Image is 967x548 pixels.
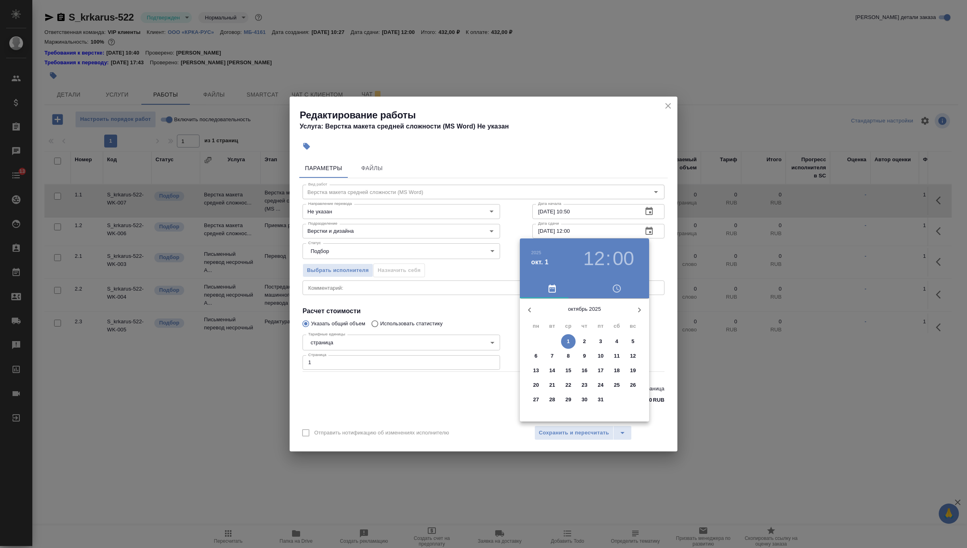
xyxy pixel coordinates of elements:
[582,367,588,375] p: 16
[561,322,576,330] span: ср
[610,363,624,378] button: 18
[626,349,640,363] button: 12
[561,363,576,378] button: 15
[593,363,608,378] button: 17
[583,352,586,360] p: 9
[577,349,592,363] button: 9
[577,392,592,407] button: 30
[598,367,604,375] p: 17
[605,247,611,270] h3: :
[545,363,559,378] button: 14
[531,250,541,255] button: 2025
[630,381,636,389] p: 26
[613,247,634,270] button: 00
[599,337,602,346] p: 3
[630,352,636,360] p: 12
[561,392,576,407] button: 29
[567,352,570,360] p: 8
[583,247,605,270] button: 12
[565,396,572,404] p: 29
[577,322,592,330] span: чт
[610,334,624,349] button: 4
[545,322,559,330] span: вт
[614,381,620,389] p: 25
[529,378,543,392] button: 20
[614,367,620,375] p: 18
[598,352,604,360] p: 10
[598,396,604,404] p: 31
[534,352,537,360] p: 6
[610,322,624,330] span: сб
[533,367,539,375] p: 13
[531,257,549,267] button: окт. 1
[529,363,543,378] button: 13
[614,352,620,360] p: 11
[582,381,588,389] p: 23
[631,337,634,346] p: 5
[551,352,553,360] p: 7
[565,367,572,375] p: 15
[549,367,555,375] p: 14
[593,349,608,363] button: 10
[593,392,608,407] button: 31
[567,337,570,346] p: 1
[626,322,640,330] span: вс
[583,337,586,346] p: 2
[549,381,555,389] p: 21
[610,378,624,392] button: 25
[545,349,559,363] button: 7
[565,381,572,389] p: 22
[545,378,559,392] button: 21
[561,349,576,363] button: 8
[582,396,588,404] p: 30
[533,396,539,404] p: 27
[615,337,618,346] p: 4
[539,305,630,313] p: октябрь 2025
[577,378,592,392] button: 23
[630,367,636,375] p: 19
[577,334,592,349] button: 2
[593,322,608,330] span: пт
[529,349,543,363] button: 6
[610,349,624,363] button: 11
[561,334,576,349] button: 1
[545,392,559,407] button: 28
[598,381,604,389] p: 24
[529,322,543,330] span: пн
[533,381,539,389] p: 20
[626,334,640,349] button: 5
[593,378,608,392] button: 24
[549,396,555,404] p: 28
[561,378,576,392] button: 22
[529,392,543,407] button: 27
[626,378,640,392] button: 26
[577,363,592,378] button: 16
[626,363,640,378] button: 19
[593,334,608,349] button: 3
